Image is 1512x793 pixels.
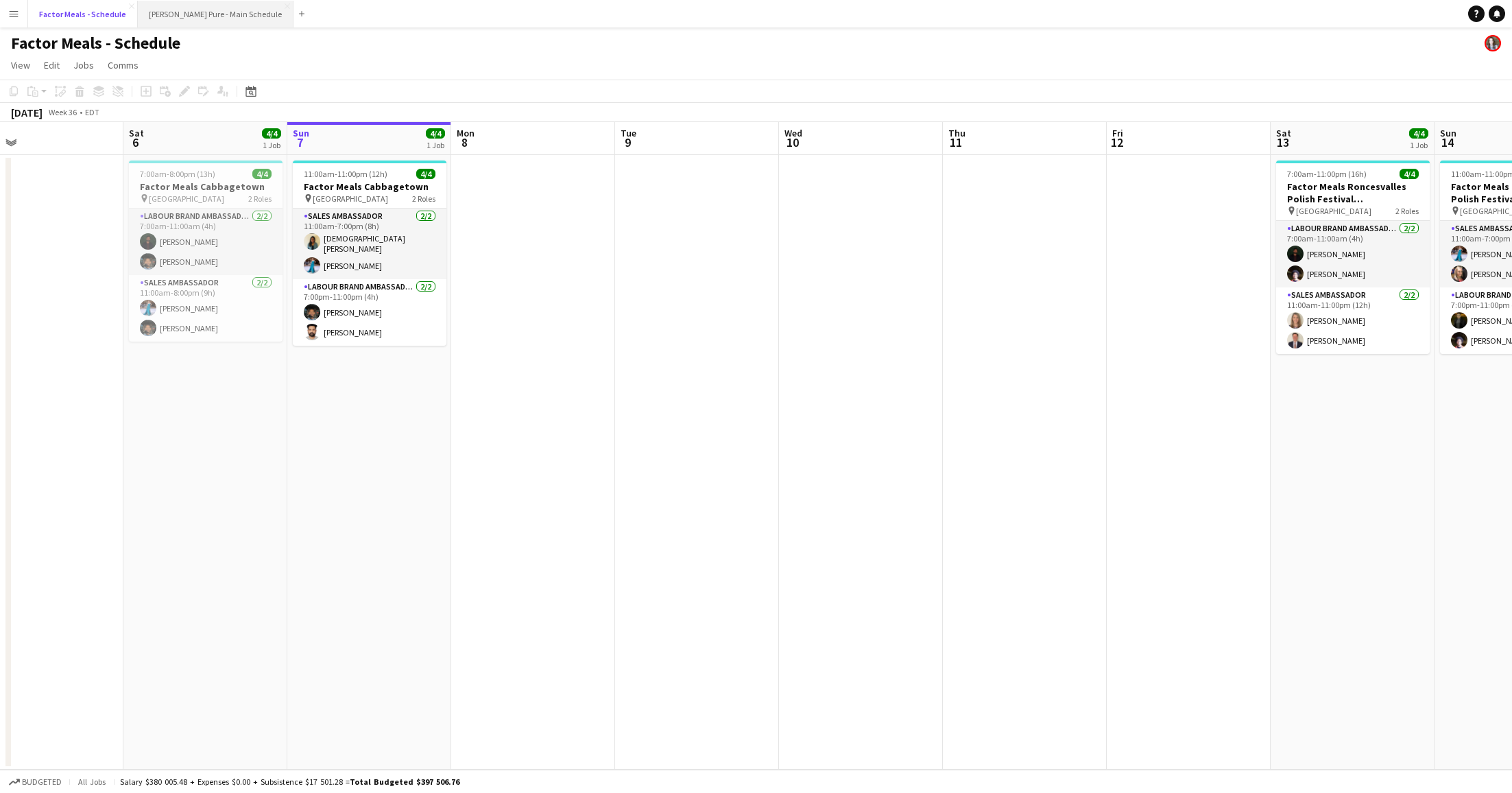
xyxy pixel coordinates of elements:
[1276,161,1430,354] app-job-card: 7:00am-11:00pm (16h)4/4Factor Meals Roncesvalles Polish Festival [GEOGRAPHIC_DATA] [GEOGRAPHIC_DA...
[11,106,43,119] div: [DATE]
[252,169,272,179] span: 4/4
[248,193,272,204] span: 2 Roles
[782,134,802,150] span: 10
[38,56,65,74] a: Edit
[44,59,60,71] span: Edit
[1438,134,1456,150] span: 14
[5,56,36,74] a: View
[293,180,446,193] h3: Factor Meals Cabbagetown
[304,169,387,179] span: 11:00am-11:00pm (12h)
[1287,169,1367,179] span: 7:00am-11:00pm (16h)
[85,107,99,117] div: EDT
[293,161,446,346] app-job-card: 11:00am-11:00pm (12h)4/4Factor Meals Cabbagetown [GEOGRAPHIC_DATA]2 RolesSales Ambassador2/211:00...
[127,134,144,150] span: 6
[619,134,636,150] span: 9
[120,777,459,787] div: Salary $380 005.48 + Expenses $0.00 + Subsistence $17 501.28 =
[291,134,309,150] span: 7
[140,169,215,179] span: 7:00am-8:00pm (13h)
[946,134,965,150] span: 11
[1296,206,1371,216] span: [GEOGRAPHIC_DATA]
[1410,140,1428,150] div: 1 Job
[416,169,435,179] span: 4/4
[784,127,802,139] span: Wed
[427,140,444,150] div: 1 Job
[1485,35,1501,51] app-user-avatar: Ashleigh Rains
[1276,180,1430,205] h3: Factor Meals Roncesvalles Polish Festival [GEOGRAPHIC_DATA]
[1276,127,1291,139] span: Sat
[11,33,180,54] h1: Factor Meals - Schedule
[149,193,224,204] span: [GEOGRAPHIC_DATA]
[129,161,283,342] app-job-card: 7:00am-8:00pm (13h)4/4Factor Meals Cabbagetown [GEOGRAPHIC_DATA]2 RolesLabour Brand Ambassadors2/...
[1440,127,1456,139] span: Sun
[262,128,281,139] span: 4/4
[1112,127,1123,139] span: Fri
[1409,128,1428,139] span: 4/4
[1276,221,1430,287] app-card-role: Labour Brand Ambassadors2/27:00am-11:00am (4h)[PERSON_NAME][PERSON_NAME]
[11,59,30,71] span: View
[1400,169,1419,179] span: 4/4
[45,107,80,117] span: Week 36
[102,56,144,74] a: Comms
[1274,134,1291,150] span: 13
[621,127,636,139] span: Tue
[1276,287,1430,354] app-card-role: Sales Ambassador2/211:00am-11:00pm (12h)[PERSON_NAME][PERSON_NAME]
[68,56,99,74] a: Jobs
[129,180,283,193] h3: Factor Meals Cabbagetown
[263,140,280,150] div: 1 Job
[7,774,64,790] button: Budgeted
[22,777,62,787] span: Budgeted
[129,127,144,139] span: Sat
[457,127,475,139] span: Mon
[293,279,446,346] app-card-role: Labour Brand Ambassadors2/27:00pm-11:00pm (4h)[PERSON_NAME][PERSON_NAME]
[1110,134,1123,150] span: 12
[75,777,108,787] span: All jobs
[455,134,475,150] span: 8
[138,1,293,27] button: [PERSON_NAME] Pure - Main Schedule
[1395,206,1419,216] span: 2 Roles
[73,59,94,71] span: Jobs
[313,193,388,204] span: [GEOGRAPHIC_DATA]
[426,128,445,139] span: 4/4
[293,127,309,139] span: Sun
[129,209,283,275] app-card-role: Labour Brand Ambassadors2/27:00am-11:00am (4h)[PERSON_NAME][PERSON_NAME]
[350,777,459,787] span: Total Budgeted $397 506.76
[948,127,965,139] span: Thu
[129,275,283,342] app-card-role: Sales Ambassador2/211:00am-8:00pm (9h)[PERSON_NAME][PERSON_NAME]
[293,209,446,279] app-card-role: Sales Ambassador2/211:00am-7:00pm (8h)[DEMOGRAPHIC_DATA] [PERSON_NAME][PERSON_NAME]
[108,59,139,71] span: Comms
[28,1,138,27] button: Factor Meals - Schedule
[412,193,435,204] span: 2 Roles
